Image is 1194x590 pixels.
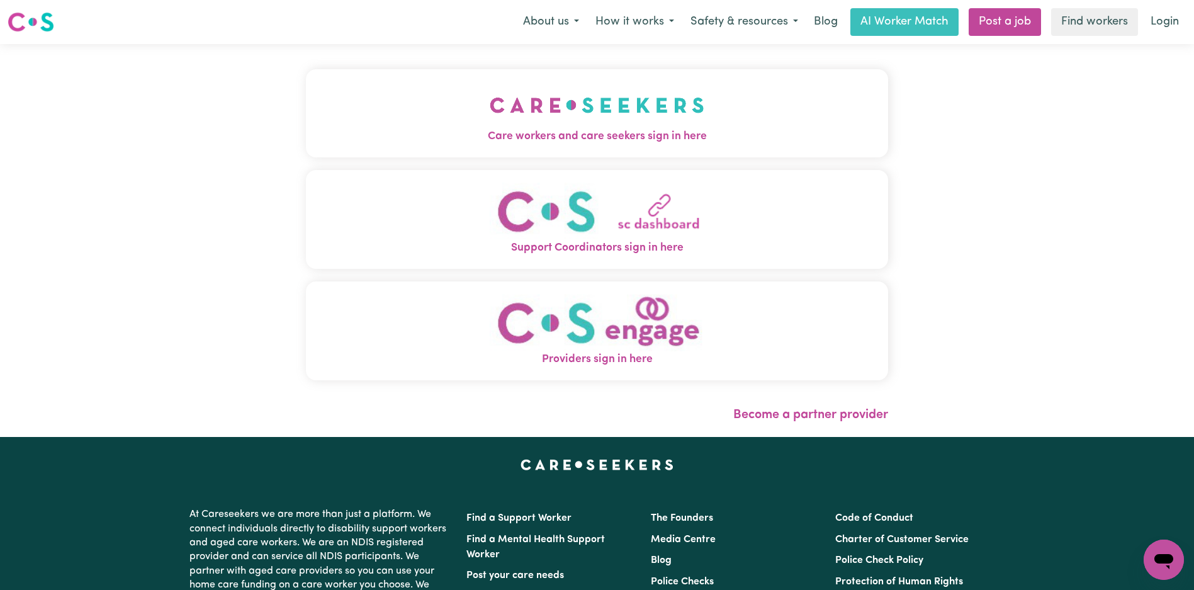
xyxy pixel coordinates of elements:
button: Providers sign in here [306,281,888,380]
a: Police Check Policy [835,555,923,565]
a: Post your care needs [466,570,564,581]
a: Post a job [969,8,1041,36]
span: Care workers and care seekers sign in here [306,128,888,145]
span: Providers sign in here [306,351,888,368]
button: Care workers and care seekers sign in here [306,69,888,157]
a: Code of Conduct [835,513,913,523]
a: Blog [806,8,845,36]
button: Safety & resources [682,9,806,35]
a: Blog [651,555,672,565]
a: Find workers [1051,8,1138,36]
button: How it works [587,9,682,35]
a: Careseekers home page [521,460,673,470]
button: Support Coordinators sign in here [306,170,888,269]
a: Careseekers logo [8,8,54,37]
a: Login [1143,8,1186,36]
a: Charter of Customer Service [835,535,969,545]
a: The Founders [651,513,713,523]
a: Find a Support Worker [466,513,572,523]
img: Careseekers logo [8,11,54,33]
span: Support Coordinators sign in here [306,240,888,256]
a: Become a partner provider [733,409,888,421]
a: Media Centre [651,535,716,545]
a: Find a Mental Health Support Worker [466,535,605,560]
a: Protection of Human Rights [835,577,963,587]
a: Police Checks [651,577,714,587]
a: AI Worker Match [850,8,959,36]
button: About us [515,9,587,35]
iframe: Button to launch messaging window [1144,540,1184,580]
